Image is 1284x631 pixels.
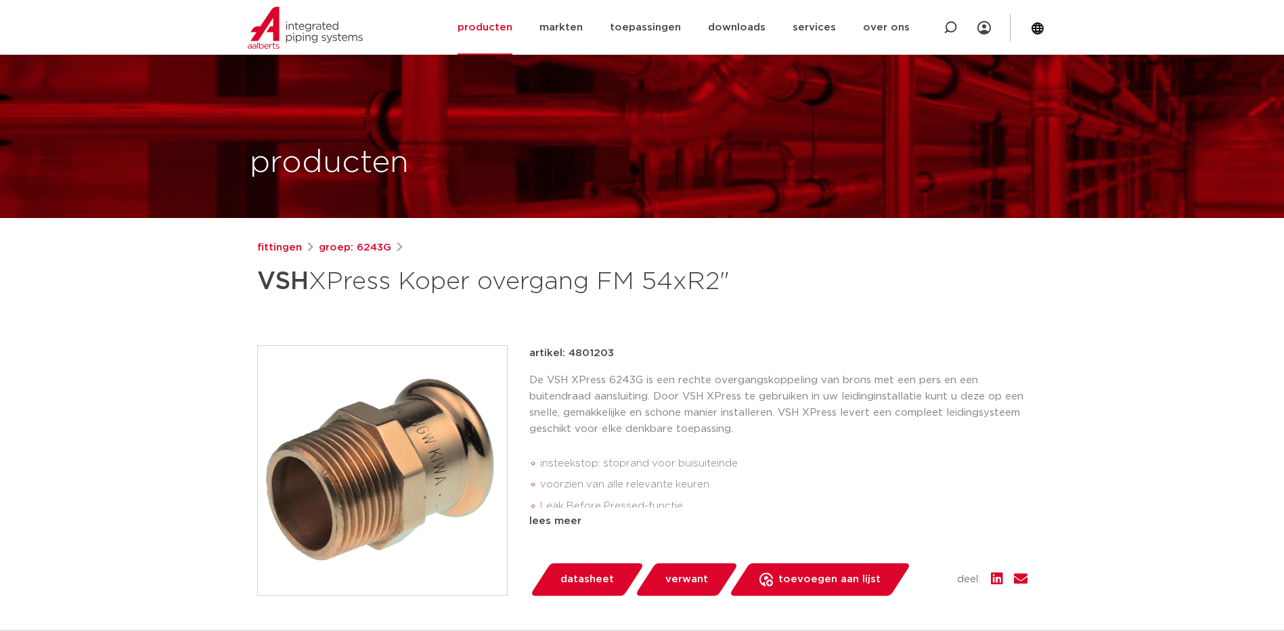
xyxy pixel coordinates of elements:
li: insteekstop: stoprand voor buisuiteinde [540,453,1027,475]
img: Product Image for VSH XPress Koper overgang FM 54xR2" [258,346,507,595]
span: deel: [957,571,980,588]
h1: XPress Koper overgang FM 54xR2" [257,261,766,302]
a: verwant [634,563,738,596]
strong: VSH [257,269,309,294]
span: datasheet [560,569,614,590]
div: lees meer [529,513,1027,529]
li: Leak Before Pressed-functie [540,496,1027,517]
li: voorzien van alle relevante keuren [540,474,1027,496]
span: verwant [665,569,708,590]
span: toevoegen aan lijst [778,569,881,590]
a: datasheet [529,563,644,596]
h1: producten [250,142,409,185]
a: groep: 6243G [319,240,391,256]
p: artikel: 4801203 [529,345,614,362]
a: fittingen [257,240,302,256]
p: De VSH XPress 6243G is een rechte overgangskoppeling van brons met een pers en een buitendraad aa... [529,372,1027,437]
